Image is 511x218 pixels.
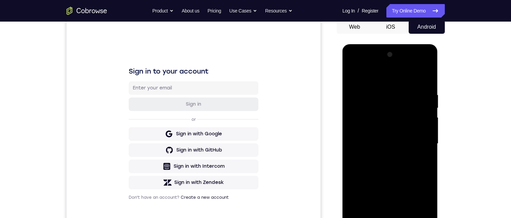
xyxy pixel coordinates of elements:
[124,97,131,102] p: or
[114,175,162,180] a: Create a new account
[182,4,199,18] a: About us
[108,159,157,166] div: Sign in with Zendesk
[207,4,221,18] a: Pricing
[62,123,192,137] button: Sign in with GitHub
[373,20,409,34] button: iOS
[362,4,378,18] a: Register
[62,156,192,169] button: Sign in with Zendesk
[386,4,444,18] a: Try Online Demo
[152,4,174,18] button: Product
[62,174,192,180] p: Don't have an account?
[342,4,355,18] a: Log In
[337,20,373,34] button: Web
[110,127,155,133] div: Sign in with GitHub
[109,110,155,117] div: Sign in with Google
[67,7,107,15] a: Go to the home page
[409,20,445,34] button: Android
[265,4,292,18] button: Resources
[62,107,192,120] button: Sign in with Google
[358,7,359,15] span: /
[107,143,158,149] div: Sign in with Intercom
[62,139,192,153] button: Sign in with Intercom
[229,4,257,18] button: Use Cases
